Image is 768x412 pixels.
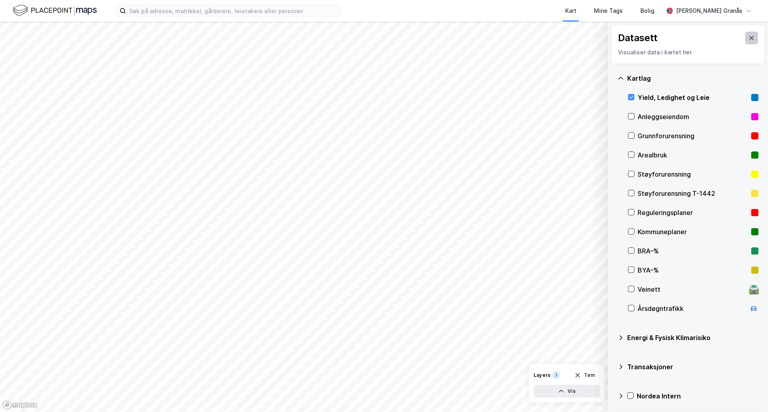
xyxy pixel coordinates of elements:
div: Yield, Ledighet og Leie [638,93,748,102]
div: Reguleringsplaner [638,208,748,217]
div: Energi & Fysisk Klimarisiko [627,333,758,342]
div: 🛣️ [748,284,759,295]
button: Tøm [569,369,600,382]
div: Støyforurensning T-1442 [638,189,748,198]
a: Mapbox homepage [2,400,38,410]
div: Kommuneplaner [638,227,748,237]
input: Søk på adresse, matrikkel, gårdeiere, leietakere eller personer [126,5,340,17]
div: Kart [565,6,576,16]
div: 1 [552,371,560,379]
div: BYA–% [638,265,748,275]
div: Kartlag [627,74,758,83]
div: Veinett [638,285,746,294]
div: Arealbruk [638,150,748,160]
div: Datasett [618,32,658,44]
div: Mine Tags [594,6,623,16]
div: Bolig [640,6,654,16]
img: logo.f888ab2527a4732fd821a326f86c7f29.svg [13,4,97,18]
div: [PERSON_NAME] Granås [676,6,742,16]
div: Layers [534,372,550,378]
div: Nordea Intern [637,391,758,401]
div: Visualiser data i kartet her. [618,48,758,57]
iframe: Chat Widget [728,374,768,412]
button: Vis [534,385,600,398]
div: Grunnforurensning [638,131,748,141]
div: Anleggseiendom [638,112,748,121]
div: Årsdøgntrafikk [638,304,746,313]
div: Støyforurensning [638,169,748,179]
div: Transaksjoner [627,362,758,372]
div: BRA–% [638,246,748,256]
